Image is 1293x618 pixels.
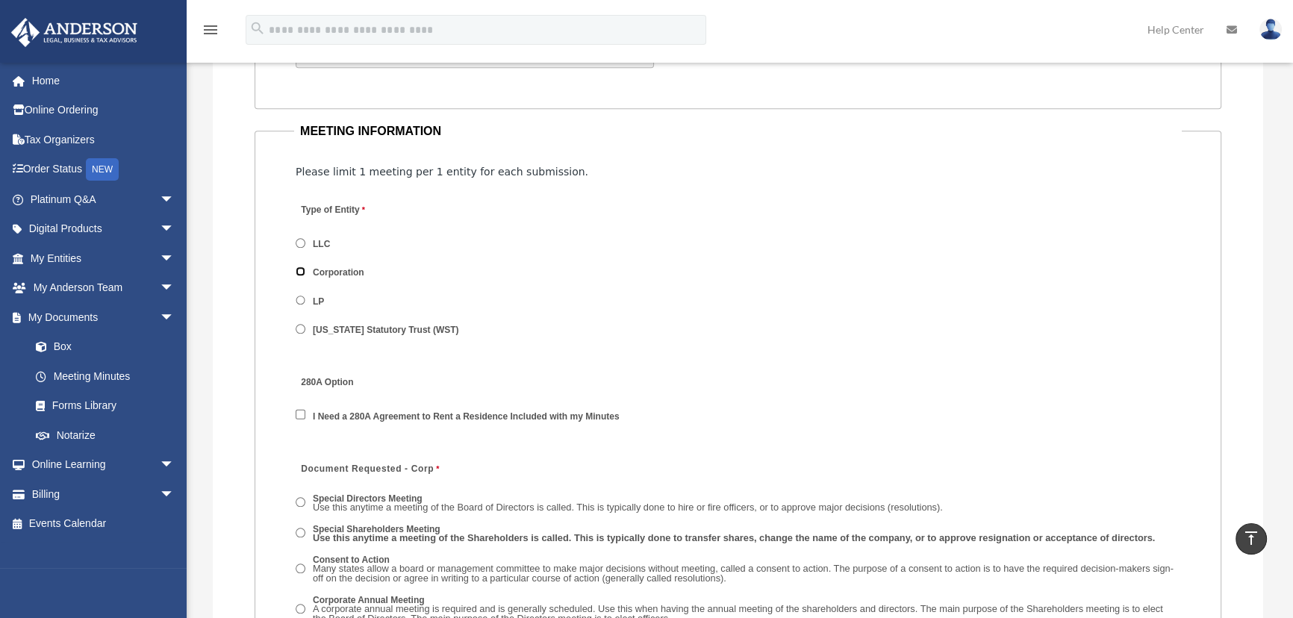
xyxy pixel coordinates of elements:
span: Use this anytime a meeting of the Board of Directors is called. This is typically done to hire or... [313,502,943,513]
span: Document Requested - Corp [301,463,434,474]
a: Box [21,332,197,362]
label: LLC [308,237,336,251]
label: Type of Entity [296,201,437,221]
label: [US_STATE] Statutory Trust (WST) [308,324,464,337]
a: Digital Productsarrow_drop_down [10,214,197,244]
label: Special Directors Meeting [308,492,948,515]
span: arrow_drop_down [160,214,190,245]
a: My Anderson Teamarrow_drop_down [10,273,197,303]
a: Online Ordering [10,96,197,125]
a: Order StatusNEW [10,154,197,185]
span: arrow_drop_down [160,184,190,215]
a: Billingarrow_drop_down [10,479,197,509]
img: Anderson Advisors Platinum Portal [7,18,142,47]
a: Home [10,66,197,96]
span: arrow_drop_down [160,273,190,304]
a: My Documentsarrow_drop_down [10,302,197,332]
span: Use this anytime a meeting of the Shareholders is called. This is typically done to transfer shar... [313,532,1155,543]
span: Many states allow a board or management committee to make major decisions without meeting, called... [313,563,1174,584]
a: Online Learningarrow_drop_down [10,450,197,480]
a: Notarize [21,420,197,450]
span: arrow_drop_down [160,479,190,510]
label: Corporation [308,266,370,280]
a: vertical_align_top [1236,523,1267,555]
a: My Entitiesarrow_drop_down [10,243,197,273]
label: I Need a 280A Agreement to Rent a Residence Included with my Minutes [308,410,625,423]
a: Meeting Minutes [21,361,190,391]
a: Tax Organizers [10,125,197,154]
label: LP [308,295,330,308]
div: NEW [86,158,119,181]
i: vertical_align_top [1242,529,1260,547]
label: Special Shareholders Meeting [308,522,1161,546]
a: Platinum Q&Aarrow_drop_down [10,184,197,214]
i: menu [202,21,219,39]
a: Forms Library [21,391,197,421]
span: Please limit 1 meeting per 1 entity for each submission. [296,166,588,178]
legend: MEETING INFORMATION [294,121,1182,142]
label: Consent to Action [308,554,1181,587]
span: arrow_drop_down [160,243,190,274]
label: 280A Option [296,373,437,393]
i: search [249,20,266,37]
a: menu [202,26,219,39]
span: arrow_drop_down [160,450,190,481]
a: Events Calendar [10,509,197,539]
span: arrow_drop_down [160,302,190,333]
img: User Pic [1259,19,1282,40]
